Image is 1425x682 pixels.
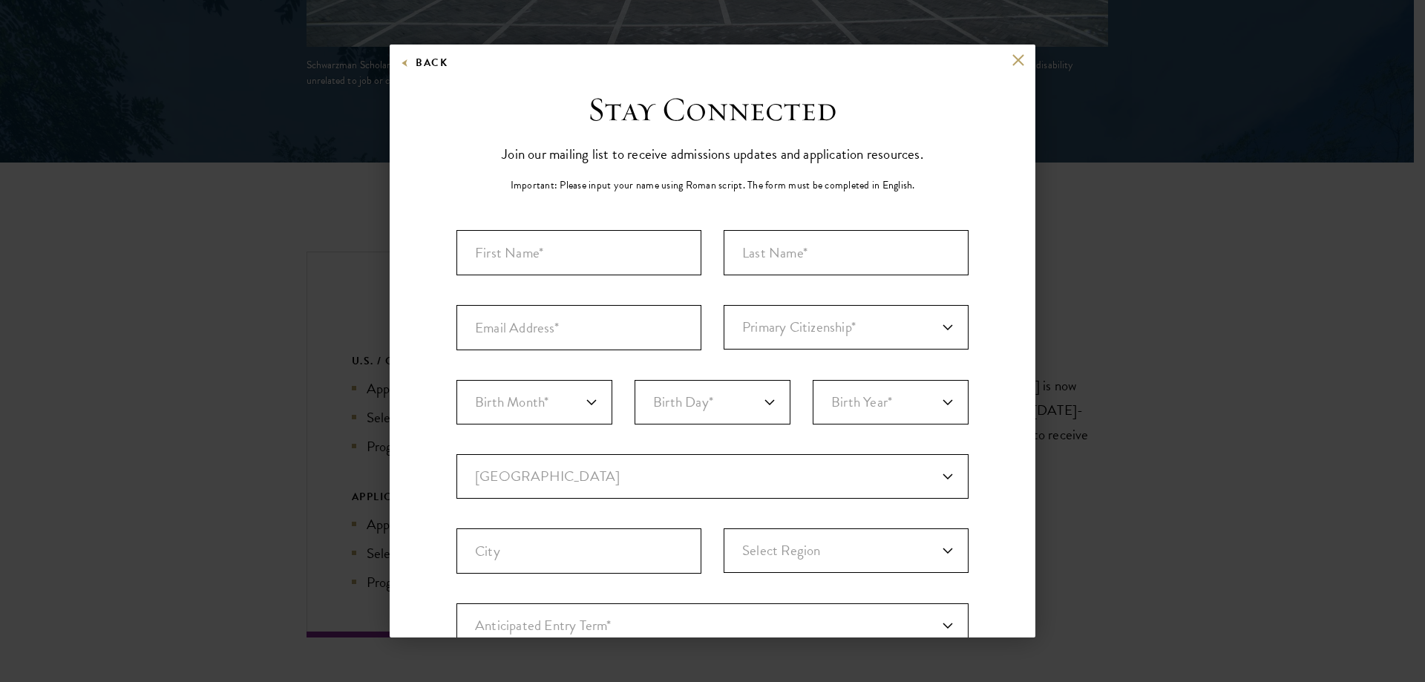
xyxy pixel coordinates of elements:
[456,603,969,648] div: Anticipated Entry Term*
[724,230,969,275] div: Last Name (Family Name)*
[724,305,969,350] div: Primary Citizenship*
[456,305,701,350] input: Email Address*
[456,528,701,574] input: City
[588,89,837,131] h3: Stay Connected
[502,142,923,166] p: Join our mailing list to receive admissions updates and application resources.
[635,380,790,424] select: Day
[456,230,701,275] input: First Name*
[456,380,612,424] select: Month
[401,53,448,72] button: Back
[456,380,969,454] div: Birthdate*
[511,177,915,193] p: Important: Please input your name using Roman script. The form must be completed in English.
[724,230,969,275] input: Last Name*
[813,380,969,424] select: Year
